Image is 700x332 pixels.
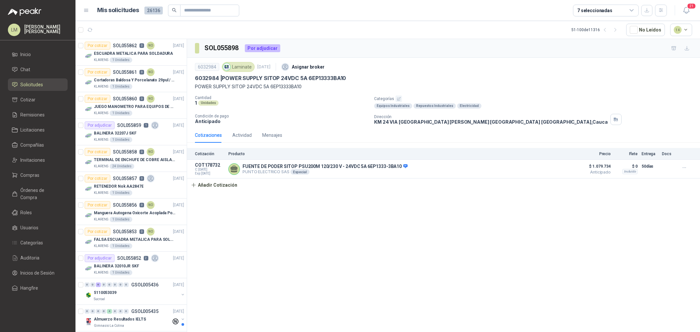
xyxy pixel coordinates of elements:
[94,130,137,136] p: BALINERA 32207J SKF
[101,309,106,314] div: 0
[85,309,90,314] div: 0
[85,158,93,166] img: Company Logo
[198,100,219,106] div: Unidades
[20,284,38,292] span: Hangfire
[662,152,675,156] p: Docs
[85,307,185,328] a: 0 0 0 0 4 0 0 0 GSOL005435[DATE] Company LogoAlmuerzo Resultados IELTSGimnasio La Colina
[173,176,184,182] p: [DATE]
[292,63,325,71] p: Asignar broker
[75,145,187,172] a: Por cotizarSOL0558580NO[DATE] Company LogoTERMINAL DE ENCHUFE DE COBRE AISLADO PARA 12AWGKLARENS2...
[615,152,638,156] p: Flete
[173,43,184,49] p: [DATE]
[20,156,45,164] span: Invitaciones
[94,263,139,269] p: BALINERA 32010JR SKF
[147,95,155,103] div: NO
[85,238,93,246] img: Company Logo
[622,169,638,174] div: Incluido
[110,217,132,222] div: 1 Unidades
[670,24,692,36] button: 14
[173,69,184,75] p: [DATE]
[204,43,240,53] h3: SOL055898
[20,51,31,58] span: Inicio
[94,210,176,216] p: Manguera Autogena Oxicorte Acoplada Por 10 Metros
[94,104,176,110] p: JUEGO MANOMETRO PARA EQUIPOS DE ARGON Y OXICORTE VICTOR
[20,141,44,149] span: Compañías
[85,148,110,156] div: Por cotizar
[85,175,110,182] div: Por cotizar
[195,75,346,82] p: 6032984 | POWER SUPPLY SITOP 24VDC 5A 6EP13333BA10
[414,103,456,109] div: Repuestos Industriales
[94,57,108,63] p: KLARENS
[642,152,658,156] p: Entrega
[223,63,230,71] img: Company Logo
[139,176,144,181] p: 0
[20,172,39,179] span: Compras
[110,190,132,196] div: 1 Unidades
[85,132,93,140] img: Company Logo
[75,252,187,278] a: Por adjudicarSOL0558522[DATE] Company LogoBALINERA 32010JR SKFKLARENS1 Unidades
[374,119,607,125] p: KM 24 VIA [GEOGRAPHIC_DATA] [PERSON_NAME] [GEOGRAPHIC_DATA] [GEOGRAPHIC_DATA] , Cauca
[94,237,176,243] p: FALSA ESCUADRA METALICA PARA SOLDADIRA
[257,64,270,70] p: [DATE]
[232,132,252,139] div: Actividad
[173,255,184,261] p: [DATE]
[195,168,224,172] span: C: [DATE]
[110,111,132,116] div: 1 Unidades
[85,121,115,129] div: Por adjudicar
[147,228,155,236] div: NO
[94,111,108,116] p: KLARENS
[107,282,112,287] div: 0
[680,5,692,16] button: 21
[110,57,132,63] div: 1 Unidades
[85,318,93,326] img: Company Logo
[8,8,41,16] img: Logo peakr
[173,202,184,208] p: [DATE]
[110,84,132,89] div: 1 Unidades
[144,123,148,128] p: 1
[626,24,665,36] button: No Leídos
[195,172,224,176] span: Exp: [DATE]
[144,256,148,260] p: 2
[94,270,108,275] p: KLARENS
[195,95,369,100] p: Cantidad
[187,178,241,192] button: Añadir Cotización
[8,267,68,279] a: Inicios de Sesión
[139,43,144,48] p: 0
[85,228,110,236] div: Por cotizar
[20,96,35,103] span: Cotizar
[195,118,369,124] p: Anticipado
[195,162,224,168] p: COT178732
[8,78,68,91] a: Solicitudes
[75,39,187,66] a: Por cotizarSOL0558620NO[DATE] Company LogoESCUADRA METALICA PARA SOLDADURAKLARENS1 Unidades
[243,169,408,175] p: PUNTO ELECTRICO SAS
[85,95,110,103] div: Por cotizar
[75,119,187,145] a: Por adjudicarSOL0558591[DATE] Company LogoBALINERA 32207J SKFKLARENS1 Unidades
[147,68,155,76] div: NO
[20,126,45,134] span: Licitaciones
[374,103,412,109] div: Equipos Industriales
[90,309,95,314] div: 0
[85,212,93,219] img: Company Logo
[687,3,696,9] span: 21
[85,52,93,60] img: Company Logo
[94,51,173,57] p: ESCUADRA METALICA PARA SOLDADURA
[262,132,282,139] div: Mensajes
[94,297,105,302] p: Sucroal
[94,243,108,249] p: KLARENS
[124,282,129,287] div: 0
[85,105,93,113] img: Company Logo
[8,282,68,294] a: Hangfire
[85,254,115,262] div: Por adjudicar
[195,83,692,90] p: POWER SUPPLY SITOP 24VDC 5A 6EP13333BA10
[8,124,68,136] a: Licitaciones
[75,198,187,225] a: Por cotizarSOL0558560NO[DATE] Company LogoManguera Autogena Oxicorte Acoplada Por 10 MetrosKLAREN...
[8,169,68,181] a: Compras
[20,209,32,216] span: Roles
[113,229,137,234] p: SOL055853
[578,162,611,170] span: $ 1.079.734
[147,148,155,156] div: NO
[94,290,117,296] p: 5110053039
[124,309,129,314] div: 0
[94,164,108,169] p: KLARENS
[107,309,112,314] div: 4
